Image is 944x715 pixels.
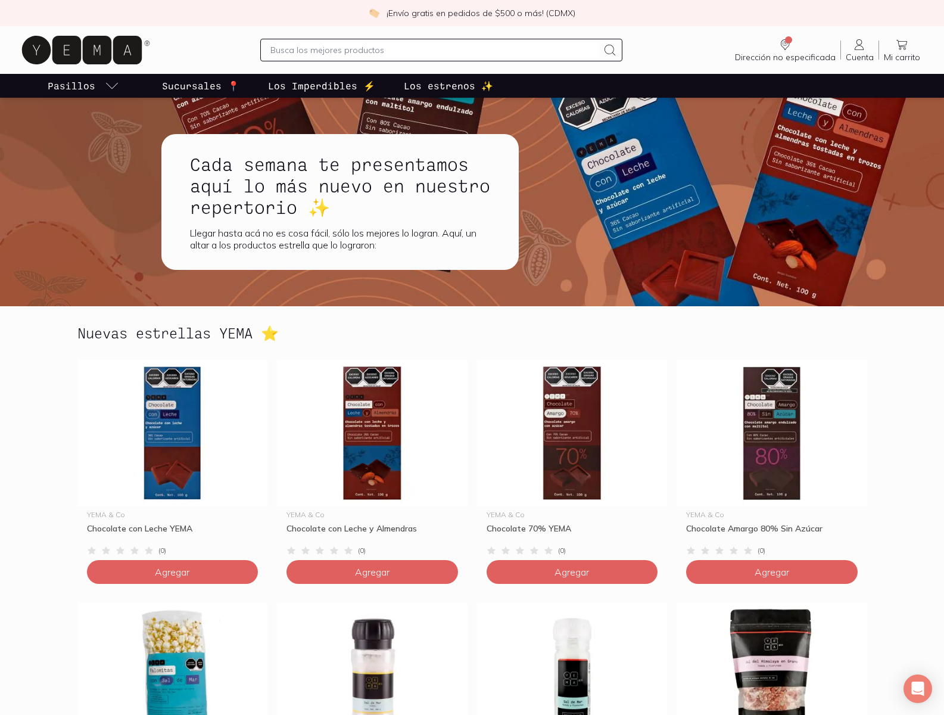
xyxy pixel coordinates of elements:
[286,560,458,584] button: Agregar
[277,360,468,506] img: Chocolate con Leche y Almendras
[190,227,490,251] div: Llegar hasta acá no es cosa fácil, sólo los mejores lo logran. Aquí, un altar a los productos est...
[160,74,242,98] a: Sucursales 📍
[677,360,867,555] a: Chocolate Amargo 80% Sin AzúcarYEMA & CoChocolate Amargo 80% Sin Azúcar(0)
[45,74,121,98] a: pasillo-todos-link
[477,360,668,555] a: Chocolate 70% YEMAYEMA & CoChocolate 70% YEMA(0)
[730,38,840,63] a: Dirección no especificada
[487,523,658,545] div: Chocolate 70% YEMA
[358,547,366,554] span: ( 0 )
[404,79,493,93] p: Los estrenos ✨
[158,547,166,554] span: ( 0 )
[155,566,189,578] span: Agregar
[266,74,378,98] a: Los Imperdibles ⚡️
[387,7,575,19] p: ¡Envío gratis en pedidos de $500 o más! (CDMX)
[884,52,920,63] span: Mi carrito
[277,360,468,555] a: Chocolate con Leche y AlmendrasYEMA & CoChocolate con Leche y Almendras(0)
[190,153,490,217] h1: Cada semana te presentamos aquí lo más nuevo en nuestro repertorio ✨
[401,74,496,98] a: Los estrenos ✨
[686,560,858,584] button: Agregar
[369,8,379,18] img: check
[77,360,268,506] img: Chocolate con Leche YEMA
[77,325,279,341] h2: Nuevas estrellas YEMA ⭐️
[735,52,836,63] span: Dirección no especificada
[286,511,458,518] div: YEMA & Co
[77,360,268,555] a: Chocolate con Leche YEMAYEMA & CoChocolate con Leche YEMA(0)
[270,43,598,57] input: Busca los mejores productos
[846,52,874,63] span: Cuenta
[677,360,867,506] img: Chocolate Amargo 80% Sin Azúcar
[686,511,858,518] div: YEMA & Co
[268,79,375,93] p: Los Imperdibles ⚡️
[477,360,668,506] img: Chocolate 70% YEMA
[904,674,932,703] div: Open Intercom Messenger
[487,560,658,584] button: Agregar
[87,560,258,584] button: Agregar
[758,547,765,554] span: ( 0 )
[487,511,658,518] div: YEMA & Co
[879,38,925,63] a: Mi carrito
[554,566,589,578] span: Agregar
[355,566,390,578] span: Agregar
[87,523,258,545] div: Chocolate con Leche YEMA
[558,547,566,554] span: ( 0 )
[162,79,239,93] p: Sucursales 📍
[161,134,557,270] a: Cada semana te presentamos aquí lo más nuevo en nuestro repertorio ✨Llegar hasta acá no es cosa f...
[755,566,789,578] span: Agregar
[841,38,878,63] a: Cuenta
[686,523,858,545] div: Chocolate Amargo 80% Sin Azúcar
[48,79,95,93] p: Pasillos
[87,511,258,518] div: YEMA & Co
[286,523,458,545] div: Chocolate con Leche y Almendras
